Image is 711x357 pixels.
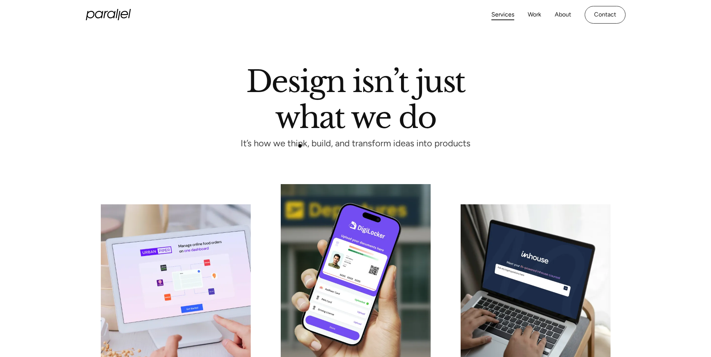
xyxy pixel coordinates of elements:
[585,6,626,24] a: Contact
[555,9,571,20] a: About
[86,9,131,20] a: home
[491,9,514,20] a: Services
[246,67,465,128] h1: Design isn’t just what we do
[528,9,541,20] a: Work
[227,140,484,147] p: It’s how we think, build, and transform ideas into products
